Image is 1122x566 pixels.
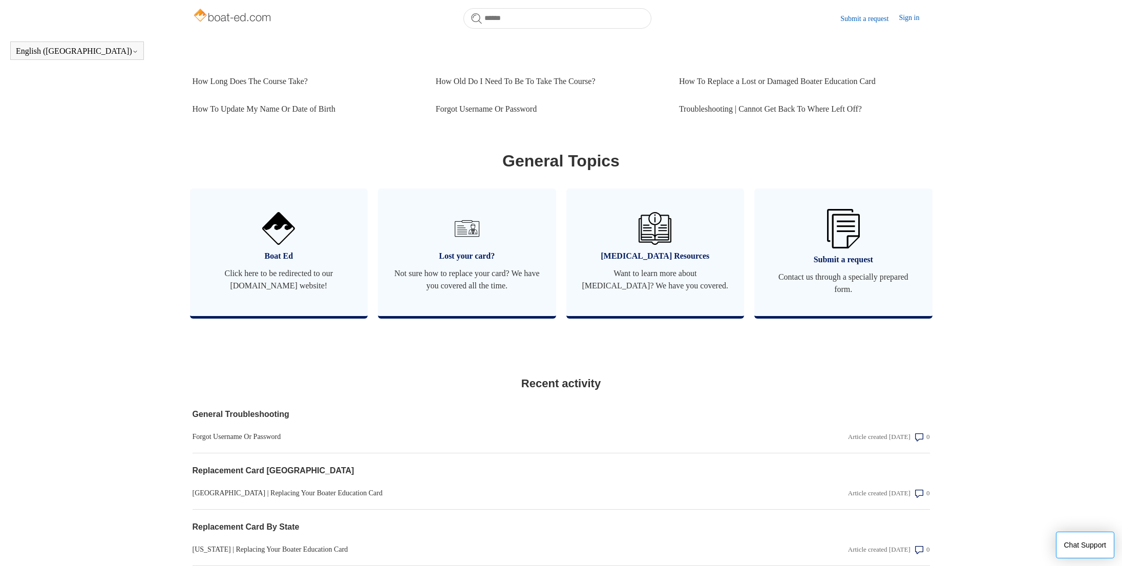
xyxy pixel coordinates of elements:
img: 01HZPCYVT14CG9T703FEE4SFXC [451,212,483,245]
div: Article created [DATE] [848,544,911,555]
a: Submit a request [840,13,899,24]
button: English ([GEOGRAPHIC_DATA]) [16,47,138,56]
div: Article created [DATE] [848,432,911,442]
h1: General Topics [193,149,930,173]
input: Search [463,8,651,29]
span: Submit a request [770,254,917,266]
a: Forgot Username Or Password [193,431,709,442]
a: Forgot Username Or Password [436,95,664,123]
a: Boat Ed Click here to be redirected to our [DOMAIN_NAME] website! [190,188,368,316]
div: Article created [DATE] [848,488,911,498]
a: [MEDICAL_DATA] Resources Want to learn more about [MEDICAL_DATA]? We have you covered. [566,188,745,316]
a: How Old Do I Need To Be To Take The Course? [436,68,664,95]
a: [US_STATE] | Replacing Your Boater Education Card [193,544,709,555]
a: Replacement Card [GEOGRAPHIC_DATA] [193,465,709,477]
a: Sign in [899,12,929,25]
span: Boat Ed [205,250,353,262]
span: Want to learn more about [MEDICAL_DATA]? We have you covered. [582,267,729,292]
img: Boat-Ed Help Center home page [193,6,274,27]
a: How To Replace a Lost or Damaged Boater Education Card [679,68,922,95]
h2: Recent activity [193,375,930,392]
button: Chat Support [1056,532,1115,558]
span: Click here to be redirected to our [DOMAIN_NAME] website! [205,267,353,292]
img: 01HZPCYVNCVF44JPJQE4DN11EA [262,212,295,245]
span: [MEDICAL_DATA] Resources [582,250,729,262]
a: Troubleshooting | Cannot Get Back To Where Left Off? [679,95,922,123]
a: Lost your card? Not sure how to replace your card? We have you covered all the time. [378,188,556,316]
a: How Long Does The Course Take? [193,68,420,95]
a: General Troubleshooting [193,408,709,421]
a: [GEOGRAPHIC_DATA] | Replacing Your Boater Education Card [193,488,709,498]
img: 01HZPCYVZMCNPYXCC0DPA2R54M [639,212,671,245]
img: 01HZPCYW3NK71669VZTW7XY4G9 [827,209,860,248]
a: Submit a request Contact us through a specially prepared form. [754,188,933,316]
span: Contact us through a specially prepared form. [770,271,917,296]
a: Replacement Card By State [193,521,709,533]
span: Lost your card? [393,250,541,262]
span: Not sure how to replace your card? We have you covered all the time. [393,267,541,292]
a: How To Update My Name Or Date of Birth [193,95,420,123]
